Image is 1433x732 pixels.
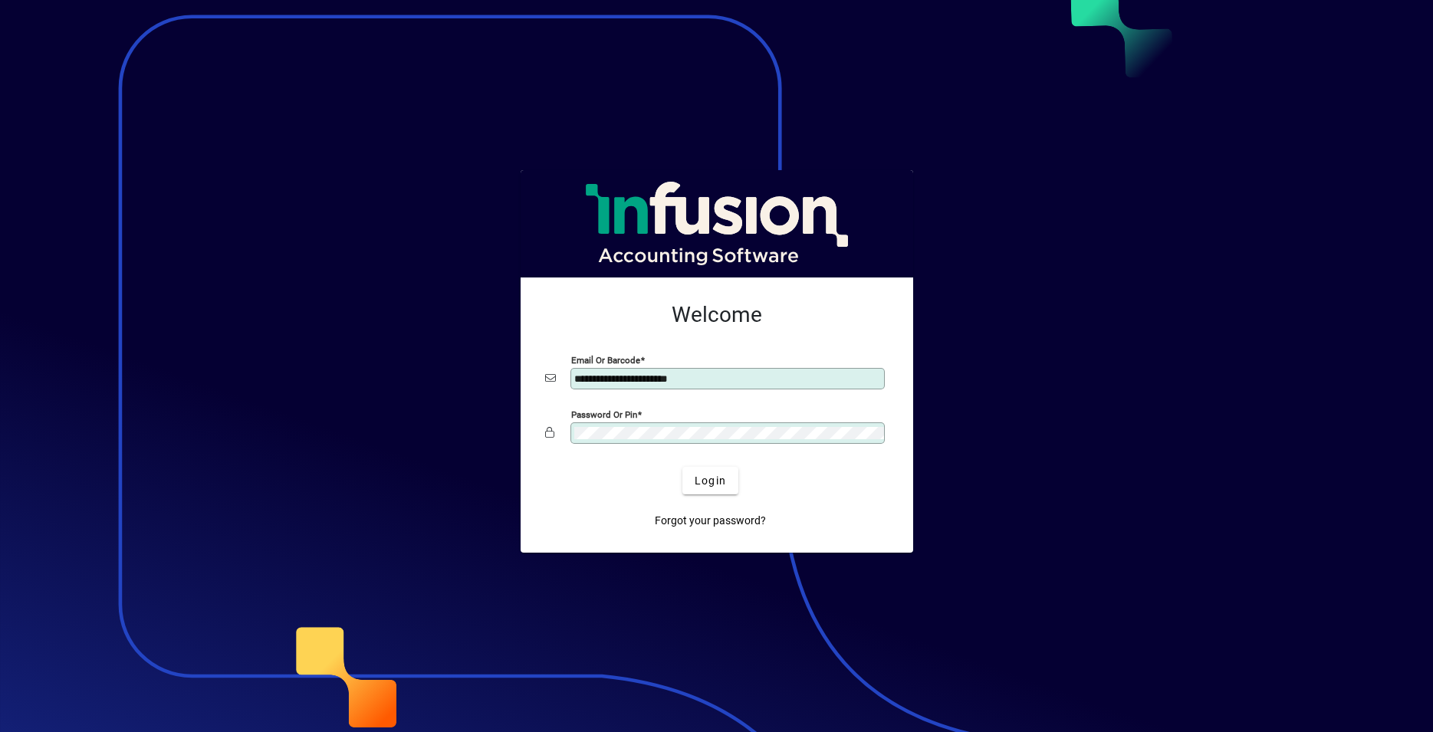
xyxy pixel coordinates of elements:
span: Forgot your password? [655,513,766,529]
mat-label: Email or Barcode [571,355,640,366]
mat-label: Password or Pin [571,409,637,420]
span: Login [695,473,726,489]
h2: Welcome [545,302,889,328]
button: Login [682,467,738,494]
a: Forgot your password? [649,507,772,534]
